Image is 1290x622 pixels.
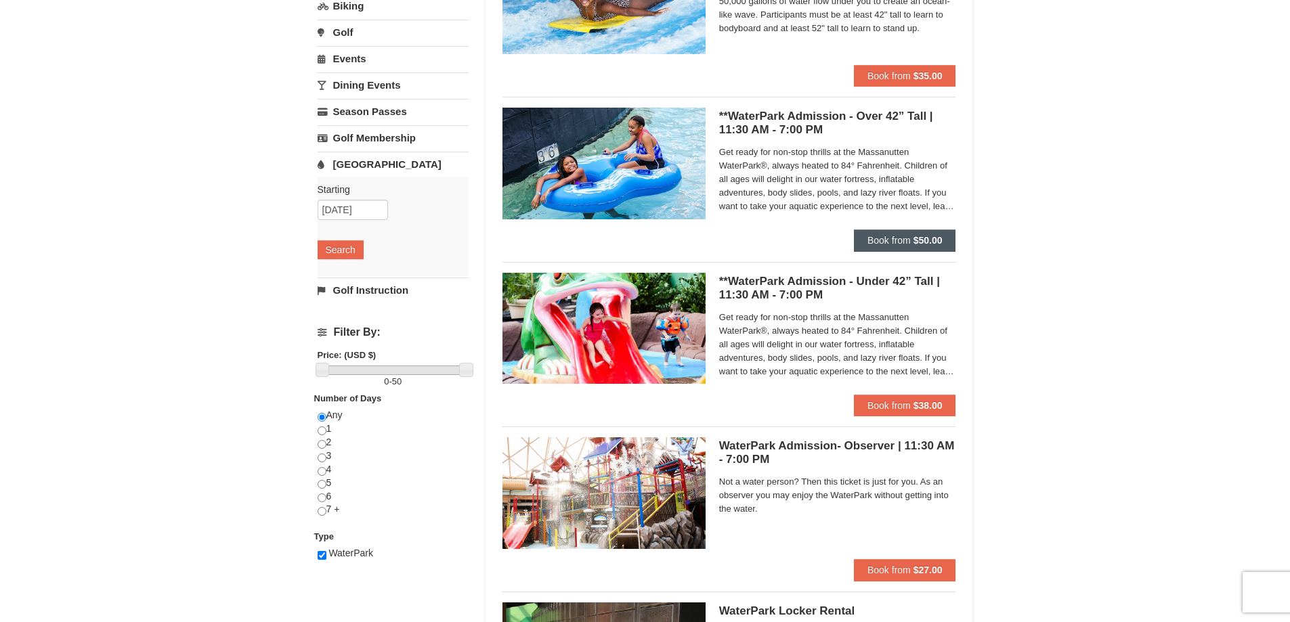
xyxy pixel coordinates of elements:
img: 6619917-732-e1c471e4.jpg [502,273,706,384]
span: WaterPark [328,548,373,558]
h5: **WaterPark Admission - Over 42” Tall | 11:30 AM - 7:00 PM [719,110,956,137]
button: Book from $38.00 [854,395,956,416]
span: Book from [867,70,911,81]
strong: $50.00 [913,235,943,246]
h5: **WaterPark Admission - Under 42” Tall | 11:30 AM - 7:00 PM [719,275,956,302]
label: - [318,375,469,388]
span: 50 [392,376,402,386]
button: Book from $27.00 [854,559,956,581]
strong: Number of Days [314,393,382,403]
strong: Price: (USD $) [318,350,377,360]
a: Events [318,46,469,71]
strong: $38.00 [913,400,943,411]
strong: $27.00 [913,564,943,575]
h4: Filter By: [318,326,469,338]
label: Starting [318,183,458,196]
h5: WaterPark Locker Rental [719,604,956,618]
a: Season Passes [318,99,469,124]
strong: $35.00 [913,70,943,81]
a: Golf [318,20,469,45]
span: Get ready for non-stop thrills at the Massanutten WaterPark®, always heated to 84° Fahrenheit. Ch... [719,146,956,213]
span: Book from [867,400,911,411]
button: Search [318,240,364,259]
span: Get ready for non-stop thrills at the Massanutten WaterPark®, always heated to 84° Fahrenheit. Ch... [719,311,956,378]
img: 6619917-720-80b70c28.jpg [502,108,706,219]
h5: WaterPark Admission- Observer | 11:30 AM - 7:00 PM [719,439,956,466]
a: Golf Membership [318,125,469,150]
strong: Type [314,531,334,541]
img: 6619917-1522-bd7b88d9.jpg [502,437,706,548]
span: Book from [867,564,911,575]
a: Golf Instruction [318,277,469,303]
span: Not a water person? Then this ticket is just for you. As an observer you may enjoy the WaterPark ... [719,475,956,516]
button: Book from $50.00 [854,229,956,251]
span: 0 [384,376,389,386]
a: [GEOGRAPHIC_DATA] [318,152,469,177]
div: Any 1 2 3 4 5 6 7 + [318,409,469,530]
button: Book from $35.00 [854,65,956,87]
span: Book from [867,235,911,246]
a: Dining Events [318,72,469,97]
